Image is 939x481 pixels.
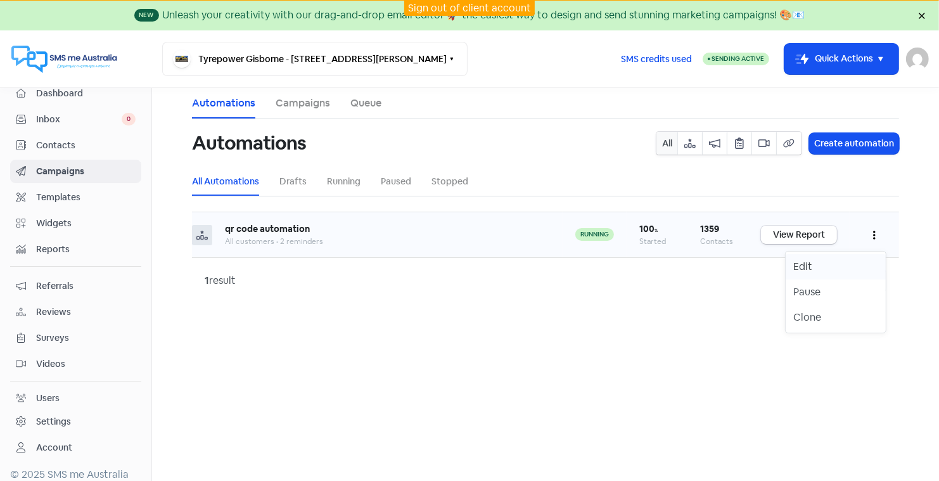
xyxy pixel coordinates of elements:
[36,279,136,293] span: Referrals
[205,274,209,287] strong: 1
[575,228,614,241] span: running
[36,165,136,178] span: Campaigns
[621,53,692,66] span: SMS credits used
[761,226,837,244] a: View Report
[276,96,330,111] a: Campaigns
[784,44,898,74] button: Quick Actions
[610,51,703,65] a: SMS credits used
[10,300,141,324] a: Reviews
[36,331,136,345] span: Surveys
[36,87,136,100] span: Dashboard
[10,352,141,376] a: Videos
[36,415,71,428] div: Settings
[10,436,141,459] a: Account
[712,55,764,63] span: Sending Active
[350,96,381,111] a: Queue
[162,42,468,76] button: Tyrepower Gisborne - [STREET_ADDRESS][PERSON_NAME]
[786,305,886,330] button: Clone
[786,279,886,305] button: Pause
[36,305,136,319] span: Reviews
[10,238,141,261] a: Reports
[655,228,658,233] span: %
[225,236,550,247] div: All customers • 2 reminders
[381,175,411,188] a: Paused
[408,1,531,15] a: Sign out of client account
[639,223,658,234] b: 100
[36,357,136,371] span: Videos
[703,51,769,67] a: Sending Active
[10,134,141,157] a: Contacts
[431,175,468,188] a: Stopped
[36,113,122,126] span: Inbox
[639,236,675,247] div: Started
[10,274,141,298] a: Referrals
[192,123,306,164] h1: Automations
[10,82,141,105] a: Dashboard
[327,175,361,188] a: Running
[36,243,136,256] span: Reports
[700,223,719,234] b: 1359
[10,326,141,350] a: Surveys
[700,236,736,247] div: Contacts
[122,113,136,125] span: 0
[36,392,60,405] div: Users
[36,217,136,230] span: Widgets
[192,96,255,111] a: Automations
[36,139,136,152] span: Contacts
[656,132,678,155] button: All
[10,212,141,235] a: Widgets
[36,441,72,454] div: Account
[906,48,929,70] img: User
[10,387,141,410] a: Users
[192,175,259,188] a: All Automations
[10,160,141,183] a: Campaigns
[10,108,141,131] a: Inbox 0
[10,186,141,209] a: Templates
[205,273,236,288] div: result
[10,410,141,433] a: Settings
[225,223,310,234] b: qr code automation
[786,254,886,279] button: Edit
[36,191,136,204] span: Templates
[809,133,899,154] button: Create automation
[279,175,307,188] a: Drafts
